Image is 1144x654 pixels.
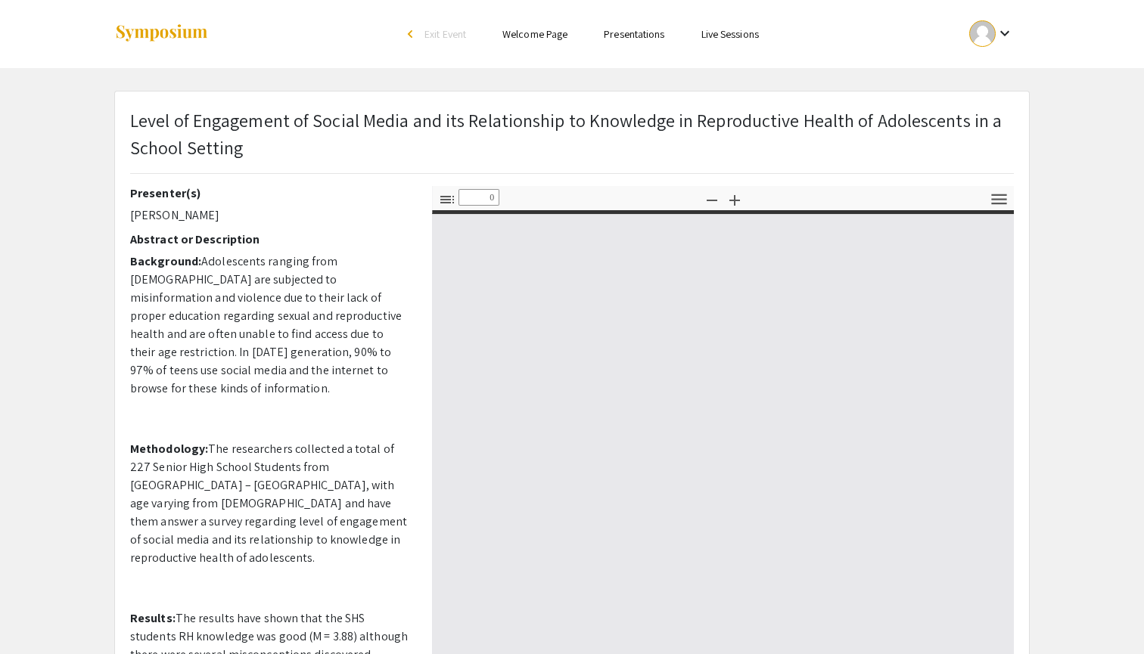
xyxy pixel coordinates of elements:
a: Welcome Page [502,27,567,41]
button: Expand account dropdown [953,17,1030,51]
h2: Presenter(s) [130,186,409,200]
h2: Abstract or Description [130,232,409,246]
span: Exit Event [424,27,466,41]
strong: Results: [130,610,176,626]
p: The researchers collected a total of 227 Senior High School Students from [GEOGRAPHIC_DATA] – [GE... [130,440,409,567]
input: Page [459,189,499,206]
button: Toggle Sidebar [434,188,460,210]
a: Live Sessions [701,27,759,41]
p: [PERSON_NAME] [130,206,409,225]
iframe: Chat [11,586,64,643]
strong: Background: [130,253,201,269]
p: Level of Engagement of Social Media and its Relationship to Knowledge in Reproductive Health of A... [130,107,1014,161]
strong: Methodology: [130,441,208,457]
img: Symposium by ForagerOne [114,23,209,44]
div: arrow_back_ios [408,29,417,39]
button: Zoom Out [699,188,725,210]
mat-icon: Expand account dropdown [996,24,1014,42]
p: Adolescents ranging from [DEMOGRAPHIC_DATA] are subjected to misinformation and violence due to t... [130,253,409,398]
a: Presentations [604,27,664,41]
button: Zoom In [722,188,748,210]
button: Tools [987,188,1012,210]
